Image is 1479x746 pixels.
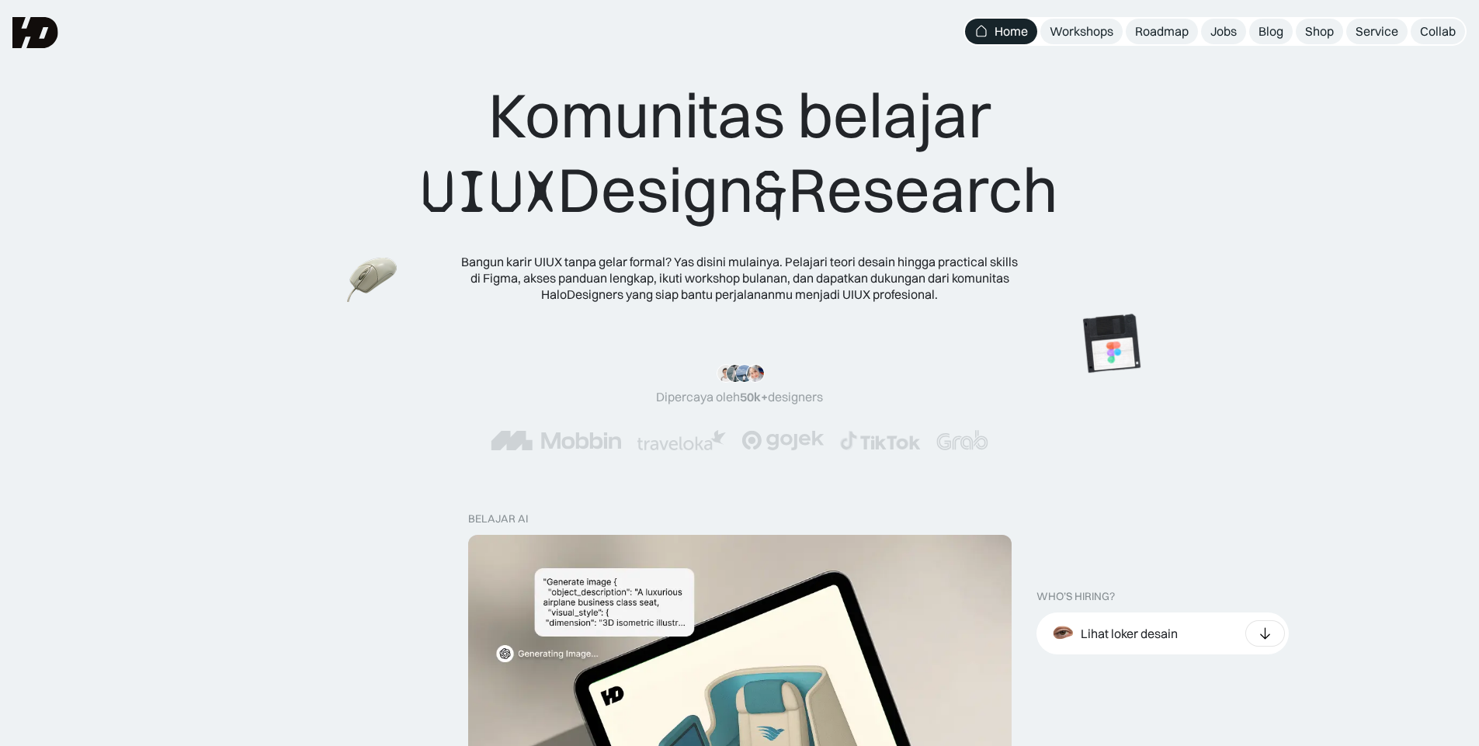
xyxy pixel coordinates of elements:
[421,78,1058,229] div: Komunitas belajar Design Research
[965,19,1037,44] a: Home
[1135,23,1189,40] div: Roadmap
[995,23,1028,40] div: Home
[1201,19,1246,44] a: Jobs
[1411,19,1465,44] a: Collab
[468,512,528,526] div: belajar ai
[421,154,557,229] span: UIUX
[1036,590,1115,603] div: WHO’S HIRING?
[1249,19,1293,44] a: Blog
[1040,19,1123,44] a: Workshops
[1346,19,1408,44] a: Service
[1126,19,1198,44] a: Roadmap
[1081,626,1178,642] div: Lihat loker desain
[460,254,1019,302] div: Bangun karir UIUX tanpa gelar formal? Yas disini mulainya. Pelajari teori desain hingga practical...
[1050,23,1113,40] div: Workshops
[1420,23,1456,40] div: Collab
[1305,23,1334,40] div: Shop
[754,154,788,229] span: &
[740,389,768,404] span: 50k+
[1259,23,1283,40] div: Blog
[1296,19,1343,44] a: Shop
[1210,23,1237,40] div: Jobs
[1356,23,1398,40] div: Service
[656,389,823,405] div: Dipercaya oleh designers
